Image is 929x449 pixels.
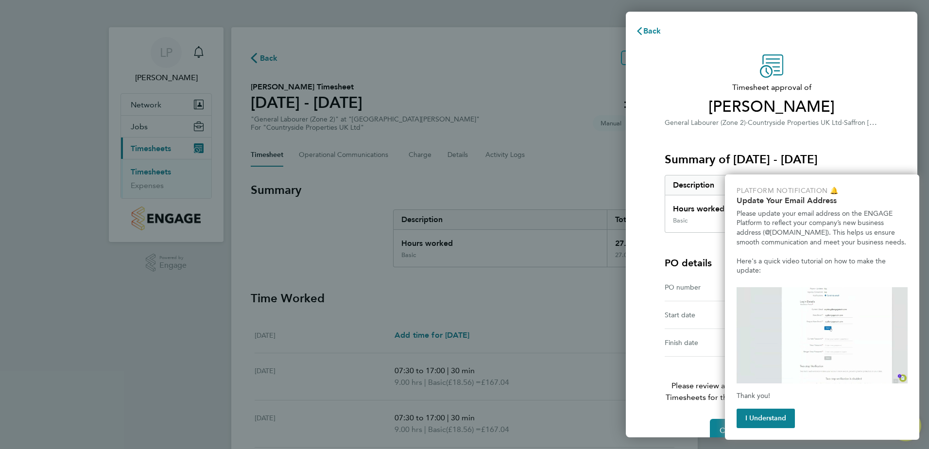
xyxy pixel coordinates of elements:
[737,287,908,383] iframe: Updating your email address
[720,426,824,435] span: Confirm Timesheet Approval
[653,392,890,403] span: Timesheets for this client cannot be approved without a PO.
[737,391,908,401] p: Thank you!
[665,309,772,321] div: Start date
[665,281,772,293] div: PO number
[737,186,908,196] p: Platform Notification 🔔
[844,118,922,127] span: Saffron [PERSON_NAME]
[748,119,842,127] span: Countryside Properties UK Ltd
[643,26,661,35] span: Back
[653,357,890,403] p: Please review all details before approving this timesheet.
[746,119,748,127] span: ·
[665,152,878,167] h3: Summary of [DATE] - [DATE]
[842,119,844,127] span: ·
[737,196,908,205] h2: Update Your Email Address
[665,82,878,93] span: Timesheet approval of
[665,97,878,117] span: [PERSON_NAME]
[737,257,908,276] p: Here's a quick video tutorial on how to make the update:
[725,174,919,440] div: Update you email address to your company's new business address
[665,337,772,348] div: Finish date
[665,256,712,270] h4: PO details
[665,175,878,233] div: Summary of 22 - 28 Sep 2025
[665,175,825,195] div: Description
[737,409,795,428] button: I Understand
[665,119,746,127] span: General Labourer (Zone 2)
[673,217,688,224] div: Basic
[737,209,908,247] p: Please update your email address on the ENGAGE Platform to reflect your company’s new business ad...
[665,195,825,217] div: Hours worked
